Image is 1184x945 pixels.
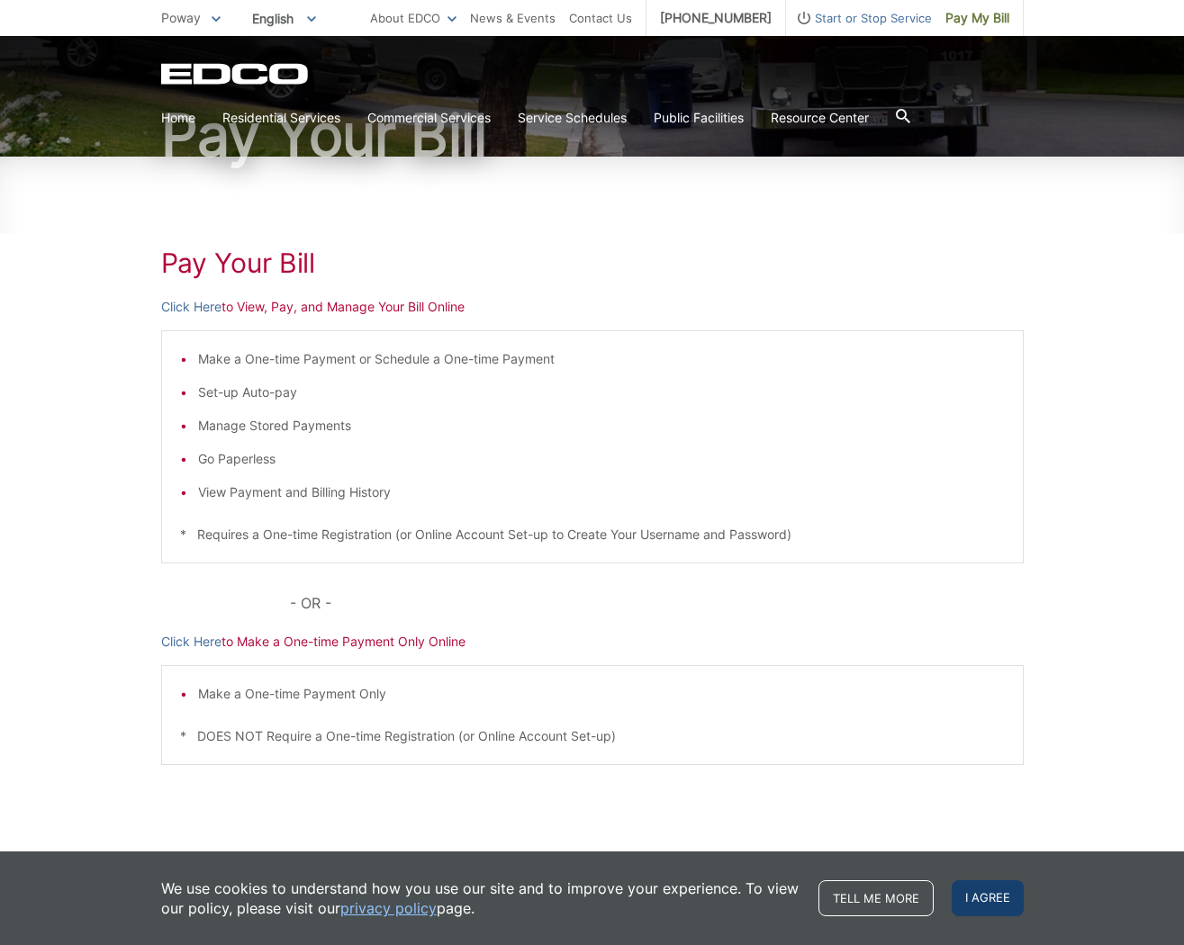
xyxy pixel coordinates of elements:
[239,4,330,33] span: English
[198,449,1005,469] li: Go Paperless
[161,108,195,128] a: Home
[161,63,311,85] a: EDCD logo. Return to the homepage.
[180,525,1005,544] p: * Requires a One-time Registration (or Online Account Set-up to Create Your Username and Password)
[569,8,632,28] a: Contact Us
[370,8,456,28] a: About EDCO
[198,482,1005,502] li: View Payment and Billing History
[161,297,221,317] a: Click Here
[470,8,556,28] a: News & Events
[771,108,869,128] a: Resource Center
[161,247,1024,279] h1: Pay Your Bill
[161,297,1024,317] p: to View, Pay, and Manage Your Bill Online
[198,684,1005,704] li: Make a One-time Payment Only
[818,880,934,916] a: Tell me more
[161,632,1024,652] p: to Make a One-time Payment Only Online
[222,108,340,128] a: Residential Services
[198,382,1005,402] li: Set-up Auto-pay
[180,726,1005,746] p: * DOES NOT Require a One-time Registration (or Online Account Set-up)
[161,10,201,25] span: Poway
[340,898,437,918] a: privacy policy
[161,632,221,652] a: Click Here
[952,880,1024,916] span: I agree
[198,416,1005,436] li: Manage Stored Payments
[161,106,1024,164] h1: Pay Your Bill
[654,108,744,128] a: Public Facilities
[367,108,491,128] a: Commercial Services
[198,349,1005,369] li: Make a One-time Payment or Schedule a One-time Payment
[290,590,1023,616] p: - OR -
[945,8,1009,28] span: Pay My Bill
[518,108,627,128] a: Service Schedules
[161,878,800,918] p: We use cookies to understand how you use our site and to improve your experience. To view our pol...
